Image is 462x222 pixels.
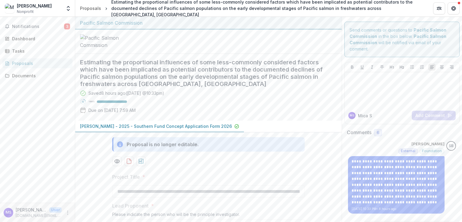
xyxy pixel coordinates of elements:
[112,202,149,209] p: Lead Proponent
[449,144,454,148] div: Sascha Bendt
[368,63,376,71] button: Italicize
[17,3,52,9] div: [PERSON_NAME]
[80,59,327,88] h2: Estimating the proportional influences of some less-commonly considered factors which have been i...
[88,100,94,104] p: 100 %
[2,34,72,44] a: Dashboard
[127,141,199,148] div: Proposal is no longer editable.
[352,207,441,211] p: [DATE] 10:33 PM • 8 hours ago
[418,63,426,71] button: Ordered List
[88,107,136,113] p: Due on [DATE] 7:59 AM
[78,4,103,13] a: Proposals
[377,130,379,135] span: 6
[6,211,11,214] div: Mica Smith
[347,130,371,135] h2: Comments
[12,35,68,42] div: Dashboard
[388,63,396,71] button: Heading 1
[438,63,445,71] button: Align Center
[349,63,356,71] button: Bold
[64,209,71,216] button: More
[12,72,68,79] div: Documents
[16,213,62,218] p: [DOMAIN_NAME][EMAIL_ADDRESS][DOMAIN_NAME]
[358,113,372,119] p: Mica S
[80,34,140,49] img: Pacific Salmon Commission
[12,48,68,54] div: Tasks
[49,207,62,213] p: User
[401,149,415,153] span: External
[112,212,305,219] div: Please indicate the person who will be the principle investigator.
[80,5,101,11] div: Proposals
[136,156,146,166] button: download-proposal
[422,149,442,153] span: Foundation
[12,60,68,66] div: Proposals
[2,46,72,56] a: Tasks
[88,90,164,96] div: Saved 8 hours ago ( [DATE] @ 10:33pm )
[412,111,456,120] button: Add Comment
[2,22,72,31] button: Notifications3
[411,141,445,147] p: [PERSON_NAME]
[398,63,405,71] button: Heading 2
[64,23,70,29] span: 3
[64,2,72,14] button: Open entity switcher
[80,123,232,129] p: [PERSON_NAME] - 2025 - Southern Fund Concept Application Form 2026
[80,19,337,26] div: Pacific Salmon Commission
[359,63,366,71] button: Underline
[2,71,72,81] a: Documents
[17,9,34,14] span: Nonprofit
[124,156,134,166] button: download-proposal
[433,2,445,14] button: Partners
[112,156,122,166] button: Preview 41e1e83d-4f2d-4106-848e-c7f0c6765232-0.pdf
[448,2,460,14] button: Get Help
[448,63,455,71] button: Align Right
[2,58,72,68] a: Proposals
[112,173,140,180] p: Project Title
[378,63,386,71] button: Strike
[408,63,416,71] button: Bullet List
[350,114,354,117] div: Mica Smith
[5,4,14,13] img: Mica Smith
[344,22,460,57] div: Send comments or questions to in the box below. will be notified via email of your comment.
[16,207,47,213] p: [PERSON_NAME]
[12,24,64,29] span: Notifications
[428,63,436,71] button: Align Left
